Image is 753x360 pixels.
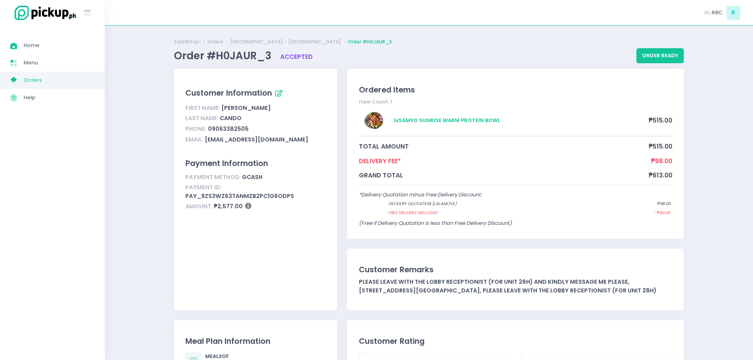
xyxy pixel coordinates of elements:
[185,124,326,134] div: 09063382505
[359,98,672,106] div: Item Count: 1
[348,38,392,45] a: Order #H0JAUR_3
[359,264,672,275] div: Customer Remarks
[636,48,684,63] button: order ready
[185,202,326,212] div: ₱2,577.00
[185,104,220,112] span: First Name:
[280,53,313,61] span: accepted
[359,219,512,227] span: (Free if Delivery Quotation is less than Free Delivery Discount)
[185,125,207,133] span: Phone:
[230,38,341,45] a: [GEOGRAPHIC_DATA] - [GEOGRAPHIC_DATA]
[185,183,222,191] span: Payment ID:
[185,183,326,202] div: pay_9zs3Wz63TAnMZB2PC1G6odPs
[704,9,710,17] span: Hi,
[185,158,326,169] div: Payment Information
[185,173,241,181] span: Payment Method:
[711,9,723,17] span: RBC
[185,202,213,210] span: Amount:
[174,49,274,63] span: Order #H0JAUR_3
[649,142,672,151] span: ₱515.00
[657,201,670,207] span: ₱98.00
[185,172,326,183] div: gcash
[388,210,622,216] span: Free Delivery Discount
[359,278,672,295] div: Please leave with the lobby receptionist (For unit 28H) and kindly message me please, [STREET_ADD...
[24,58,95,68] span: Menu
[651,156,672,166] span: ₱98.00
[653,210,670,216] span: - ₱90.00
[359,84,672,96] div: Ordered Items
[185,113,326,124] div: Cando
[24,92,95,103] span: Help
[185,103,326,113] div: [PERSON_NAME]
[359,191,482,198] span: *Delivery Quotation minus Free Delivery Discount:
[24,75,95,85] span: Orders
[649,171,672,180] span: ₱613.00
[389,201,626,207] span: Delivery quotation (lalamove)
[185,134,326,145] div: [EMAIL_ADDRESS][DOMAIN_NAME]
[359,335,672,347] div: Customer Rating
[207,38,223,45] a: Orders
[359,171,649,180] span: grand total
[24,40,95,51] span: Home
[185,335,326,347] div: Meal Plan Information
[185,136,204,143] span: Email:
[10,4,77,21] img: logo
[359,142,649,151] span: total amount
[359,156,651,166] span: Delivery Fee*
[185,114,219,122] span: Last Name:
[185,87,326,100] div: Customer Information
[727,6,740,20] span: R
[174,38,200,45] a: SaladStop!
